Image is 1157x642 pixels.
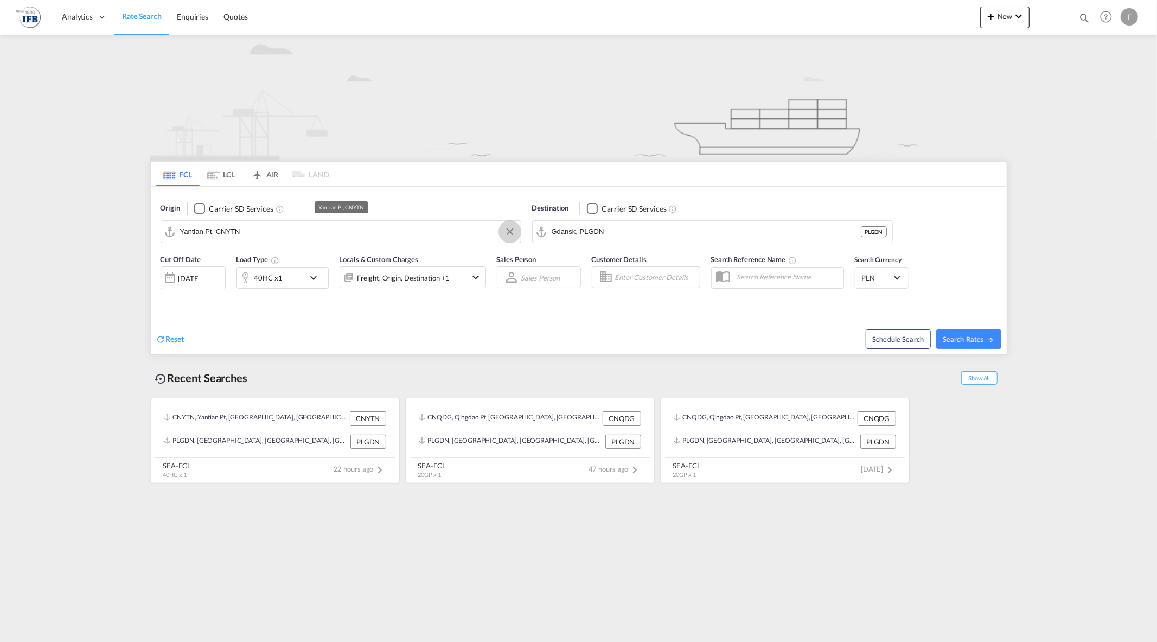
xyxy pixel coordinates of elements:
input: Search by Port [552,224,861,240]
div: F [1121,8,1138,26]
md-icon: icon-arrow-right [987,336,994,344]
div: PLGDN [860,435,896,449]
div: SEA-FCL [673,461,701,471]
md-tab-item: FCL [156,162,200,186]
div: 40HC x1icon-chevron-down [236,267,329,289]
span: Search Currency [855,256,902,264]
md-tab-item: AIR [243,162,286,186]
md-icon: icon-refresh [156,334,166,344]
md-datepicker: Select [161,288,169,303]
span: Search Reference Name [711,255,797,264]
div: Recent Searches [150,366,252,390]
span: Reset [166,334,184,344]
img: new-FCL.png [150,35,1007,161]
recent-search-card: CNQDG, Qingdao Pt, [GEOGRAPHIC_DATA], [GEOGRAPHIC_DATA] & [GEOGRAPHIC_DATA], [GEOGRAPHIC_DATA] CN... [660,398,910,484]
md-pagination-wrapper: Use the left and right arrow keys to navigate between tabs [156,162,330,186]
md-checkbox: Checkbox No Ink [194,203,273,214]
div: icon-magnify [1078,12,1090,28]
span: Sales Person [497,255,536,264]
md-select: Sales Person [520,270,561,285]
recent-search-card: CNYTN, Yantian Pt, [GEOGRAPHIC_DATA], [GEOGRAPHIC_DATA] & [GEOGRAPHIC_DATA], [GEOGRAPHIC_DATA] CN... [150,398,400,484]
div: CNYTN [350,411,386,425]
span: Analytics [62,11,93,22]
md-icon: icon-backup-restore [155,372,168,385]
md-icon: icon-chevron-right [374,463,387,476]
div: 40HC x1 [254,270,283,285]
img: 2b726980256c11eeaa87296e05903fd5.png [16,5,41,29]
div: SEA-FCL [418,461,446,471]
div: Freight Origin Destination Factory Stuffing [357,270,450,285]
md-tab-item: LCL [200,162,243,186]
span: Show All [961,371,997,385]
md-icon: Unchecked: Search for CY (Container Yard) services for all selected carriers.Checked : Search for... [669,205,677,213]
md-select: Select Currency: zł PLNPoland Zloty [861,270,903,285]
div: PLGDN [861,226,887,237]
span: Locals & Custom Charges [340,255,419,264]
md-checkbox: Checkbox No Ink [587,203,666,214]
div: Help [1097,8,1121,27]
div: PLGDN, Gdansk, Poland, Eastern Europe , Europe [419,435,603,449]
span: 20GP x 1 [418,471,441,478]
md-icon: icon-chevron-down [307,271,325,284]
input: Search Reference Name [732,269,843,285]
span: Help [1097,8,1115,26]
input: Enter Customer Details [615,269,696,285]
div: [DATE] [161,266,226,289]
div: PLGDN, Gdansk, Poland, Eastern Europe , Europe [674,435,858,449]
span: Origin [161,203,180,214]
div: CNQDG, Qingdao Pt, China, Greater China & Far East Asia, Asia Pacific [674,411,855,425]
span: Search Rates [943,335,995,344]
div: Origin Checkbox No InkUnchecked: Search for CY (Container Yard) services for all selected carrier... [151,187,1007,354]
div: Freight Origin Destination Factory Stuffingicon-chevron-down [340,266,486,288]
span: 40HC x 1 [163,471,187,478]
span: Quotes [223,12,247,21]
md-icon: Your search will be saved by the below given name [788,256,797,265]
button: Note: By default Schedule search will only considerorigin ports, destination ports and cut off da... [866,329,931,349]
div: PLGDN, Gdansk, Poland, Eastern Europe , Europe [164,435,348,449]
md-input-container: Yantian Pt, CNYTN [161,221,521,243]
recent-search-card: CNQDG, Qingdao Pt, [GEOGRAPHIC_DATA], [GEOGRAPHIC_DATA] & [GEOGRAPHIC_DATA], [GEOGRAPHIC_DATA] CN... [405,398,655,484]
div: CNQDG [858,411,896,425]
md-icon: icon-airplane [251,168,264,176]
span: 22 hours ago [334,465,387,473]
div: [DATE] [178,274,201,283]
span: New [985,12,1025,21]
div: Carrier SD Services [602,204,666,214]
span: [DATE] [861,465,896,473]
button: Clear Input [502,224,518,240]
md-input-container: Gdansk, PLGDN [533,221,892,243]
div: icon-refreshReset [156,334,184,346]
md-icon: icon-chevron-right [884,463,897,476]
md-icon: icon-magnify [1078,12,1090,24]
span: Cut Off Date [161,255,201,264]
span: 20GP x 1 [673,471,696,478]
span: Customer Details [592,255,647,264]
span: Destination [532,203,569,214]
md-icon: icon-chevron-right [629,463,642,476]
span: Load Type [236,255,279,264]
input: Search by Port [180,224,515,240]
div: CNQDG [603,411,641,425]
div: Carrier SD Services [209,204,273,214]
md-icon: Select multiple loads to view rates [271,256,279,265]
span: Rate Search [122,11,162,21]
span: 47 hours ago [589,465,642,473]
md-icon: Unchecked: Search for CY (Container Yard) services for all selected carriers.Checked : Search for... [276,205,284,213]
button: Search Ratesicon-arrow-right [936,329,1001,349]
div: PLGDN [605,435,641,449]
div: SEA-FCL [163,461,191,471]
button: icon-plus 400-fgNewicon-chevron-down [980,7,1030,28]
div: CNQDG, Qingdao Pt, China, Greater China & Far East Asia, Asia Pacific [419,411,600,425]
md-icon: icon-chevron-down [1012,10,1025,23]
span: Enquiries [177,12,208,21]
span: PLN [862,273,892,283]
md-icon: icon-plus 400-fg [985,10,998,23]
div: PLGDN [350,435,386,449]
md-icon: icon-chevron-down [470,271,483,284]
div: CNYTN, Yantian Pt, China, Greater China & Far East Asia, Asia Pacific [164,411,347,425]
div: Yantian Pt, CNYTN [319,201,364,213]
